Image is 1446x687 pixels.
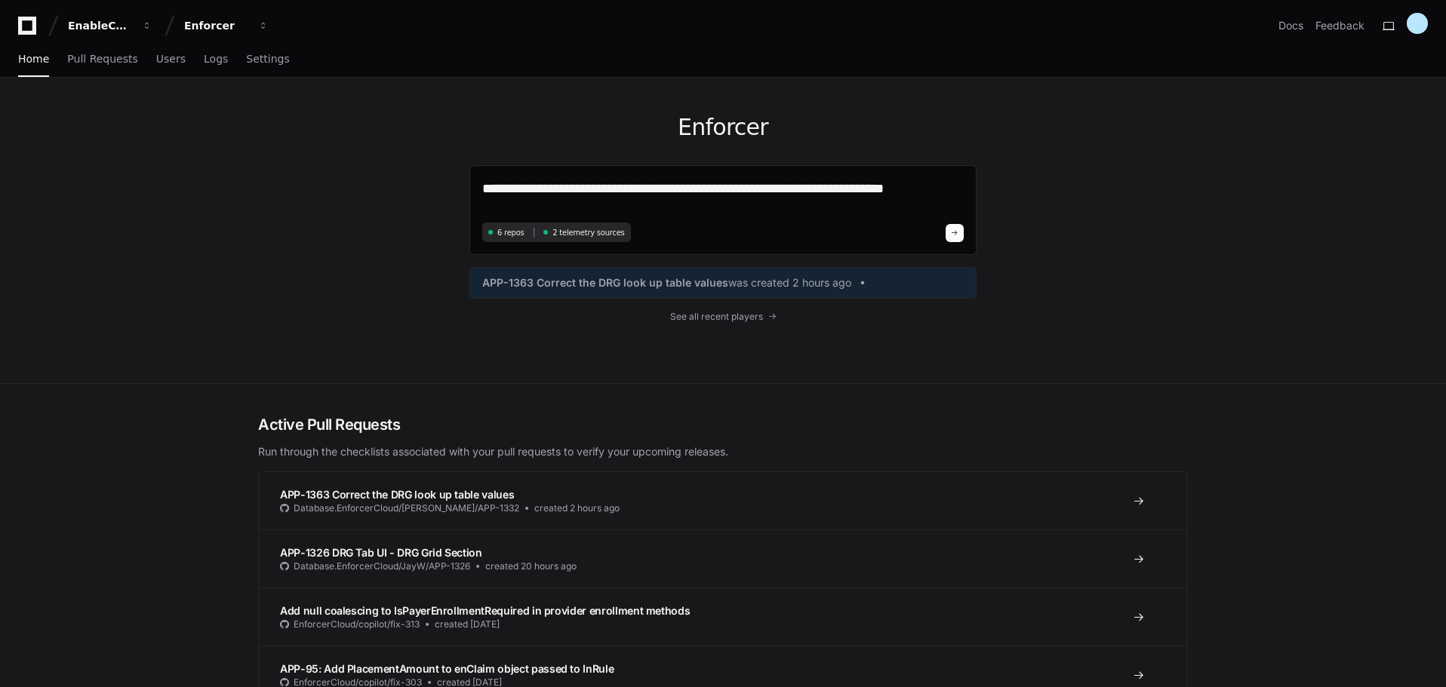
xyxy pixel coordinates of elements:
a: APP-1326 DRG Tab UI - DRG Grid SectionDatabase.EnforcerCloud/JayW/APP-1326created 20 hours ago [259,529,1187,587]
span: Pull Requests [67,54,137,63]
a: Add null coalescing to IsPayerEnrollmentRequired in provider enrollment methodsEnforcerCloud/copi... [259,587,1187,646]
span: Settings [246,54,289,63]
span: Logs [204,54,228,63]
span: created 2 hours ago [534,502,620,514]
span: Users [156,54,186,63]
a: See all recent players [469,311,977,323]
span: EnforcerCloud/copilot/fix-313 [294,618,420,630]
a: Home [18,42,49,77]
span: See all recent players [670,311,763,323]
a: APP-1363 Correct the DRG look up table valueswas created 2 hours ago [482,275,964,290]
span: Database.EnforcerCloud/JayW/APP-1326 [294,560,470,572]
div: Enforcer [184,18,249,33]
h2: Active Pull Requests [258,414,1188,435]
p: Run through the checklists associated with your pull requests to verify your upcoming releases. [258,444,1188,459]
span: 6 repos [497,227,525,238]
span: APP-95: Add PlacementAmount to enClaim object passed to InRule [280,662,614,675]
button: Enforcer [178,12,275,39]
span: APP-1363 Correct the DRG look up table values [280,488,514,501]
button: EnableComp [62,12,158,39]
button: Feedback [1315,18,1364,33]
span: 2 telemetry sources [552,227,624,238]
span: APP-1326 DRG Tab UI - DRG Grid Section [280,546,482,559]
span: created 20 hours ago [485,560,577,572]
a: Users [156,42,186,77]
span: created [DATE] [435,618,500,630]
span: Add null coalescing to IsPayerEnrollmentRequired in provider enrollment methods [280,604,690,617]
span: Home [18,54,49,63]
span: APP-1363 Correct the DRG look up table values [482,275,728,290]
a: Docs [1278,18,1303,33]
h1: Enforcer [469,114,977,141]
span: Database.EnforcerCloud/[PERSON_NAME]/APP-1332 [294,502,519,514]
a: Settings [246,42,289,77]
a: Pull Requests [67,42,137,77]
a: APP-1363 Correct the DRG look up table valuesDatabase.EnforcerCloud/[PERSON_NAME]/APP-1332created... [259,472,1187,529]
a: Logs [204,42,228,77]
span: was created 2 hours ago [728,275,851,290]
div: EnableComp [68,18,133,33]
